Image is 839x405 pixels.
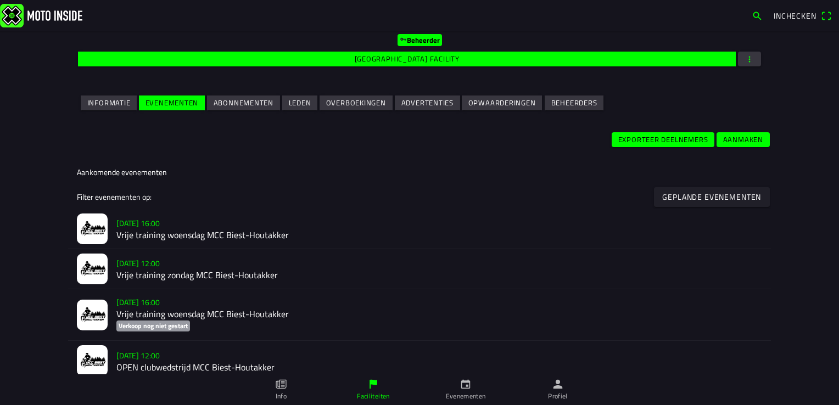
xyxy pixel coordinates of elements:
ion-icon: key [400,36,407,43]
ion-icon: flag [367,378,379,390]
ion-button: Aanmaken [717,132,770,147]
img: blYthksgOceLkNu2ej2JKmd89r2Pk2JqgKxchyE3.jpg [77,254,108,284]
ion-label: Faciliteiten [357,391,389,401]
img: RsLYVIJ3HdxBcd7YXp8gprPg8v9FlRA0bzDE6f0r.jpg [77,299,108,330]
ion-button: Leden [282,95,317,110]
ion-button: Advertenties [395,95,460,110]
img: qF7yoQSmzbCqfcgpn3LWBtaLFB1iKNxygnmDsdMv.jpg [77,213,108,244]
ion-badge: Beheerder [398,34,442,46]
ion-text: [DATE] 16:00 [116,296,160,308]
h2: OPEN clubwedstrijd MCC Biest-Houtakker [116,362,762,372]
h2: Vrije training woensdag MCC Biest-Houtakker [116,230,762,240]
ion-icon: person [552,378,564,390]
ion-icon: paper [275,378,287,390]
a: search [746,6,768,25]
ion-button: Beheerders [545,95,603,110]
ion-label: Filter evenementen op: [77,191,152,203]
ion-label: Aankomende evenementen [77,166,167,178]
a: Incheckenqr scanner [768,6,837,25]
ion-button: Overboekingen [320,95,393,110]
ion-text: Verkoop nog niet gestart [119,320,188,331]
ion-label: Evenementen [446,391,486,401]
h2: Vrije training woensdag MCC Biest-Houtakker [116,309,762,319]
ion-button: Abonnementen [207,95,280,110]
ion-button: Informatie [81,95,137,110]
ion-button: Evenementen [139,95,205,110]
ion-label: Info [276,391,287,401]
ion-button: [GEOGRAPHIC_DATA] facility [78,52,736,66]
ion-label: Profiel [548,391,568,401]
ion-button: Exporteer deelnemers [612,132,714,147]
ion-text: [DATE] 16:00 [116,217,160,229]
ion-icon: calendar [460,378,472,390]
ion-text: Geplande evenementen [663,193,762,200]
ion-button: Opwaarderingen [462,95,542,110]
ion-text: [DATE] 12:00 [116,257,160,269]
ion-text: [DATE] 12:00 [116,349,160,361]
span: Inchecken [774,10,816,21]
h2: Vrije training zondag MCC Biest-Houtakker [116,270,762,280]
img: E2dVyu7dtejK0t1u8aJN3oMo4Aja8ie9wXGVM50A.jpg [77,345,108,376]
